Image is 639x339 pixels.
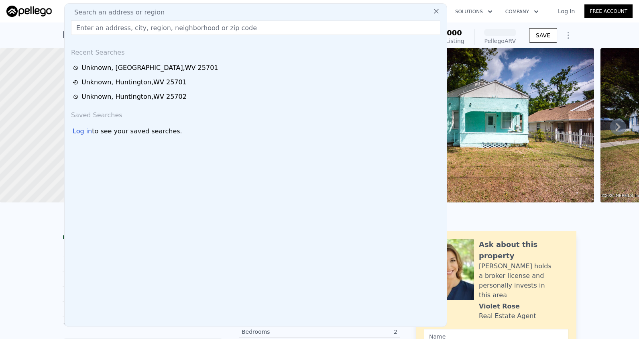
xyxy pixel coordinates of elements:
div: LISTING & SALE HISTORY [63,234,223,242]
div: Unknown , [GEOGRAPHIC_DATA] , WV 25701 [81,63,218,73]
span: to see your saved searches. [92,127,182,136]
span: Search an address or region [68,8,165,17]
div: Ask about this property [479,239,568,261]
a: Free Account [584,4,633,18]
button: Company [499,4,545,19]
button: Solutions [449,4,499,19]
div: 2 [319,328,397,336]
div: Violet Rose [479,302,520,311]
div: Recent Searches [68,41,444,61]
img: Pellego [6,6,52,17]
div: Real Estate Agent [479,311,536,321]
a: Unknown, [GEOGRAPHIC_DATA],WV 25701 [73,63,441,73]
div: Log in [73,127,92,136]
div: [PERSON_NAME] holds a broker license and personally invests in this area [479,261,568,300]
div: Unknown , Huntington , WV 25702 [81,92,187,102]
button: Show Options [560,27,576,43]
div: Pellego ARV [484,37,516,45]
a: Log In [548,7,584,15]
input: Enter an address, city, region, neighborhood or zip code [71,20,440,35]
button: SAVE [529,28,557,43]
img: Sale: 158160619 Parcel: 34246592 [367,48,594,202]
div: Unknown , Huntington , WV 25701 [81,78,187,87]
div: Bedrooms [242,328,319,336]
div: [STREET_ADDRESS] , [GEOGRAPHIC_DATA] , FL 32208 [63,29,253,40]
button: Show more history [63,317,123,328]
a: Unknown, Huntington,WV 25702 [73,92,441,102]
a: Unknown, Huntington,WV 25701 [73,78,441,87]
div: Saved Searches [68,104,444,123]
